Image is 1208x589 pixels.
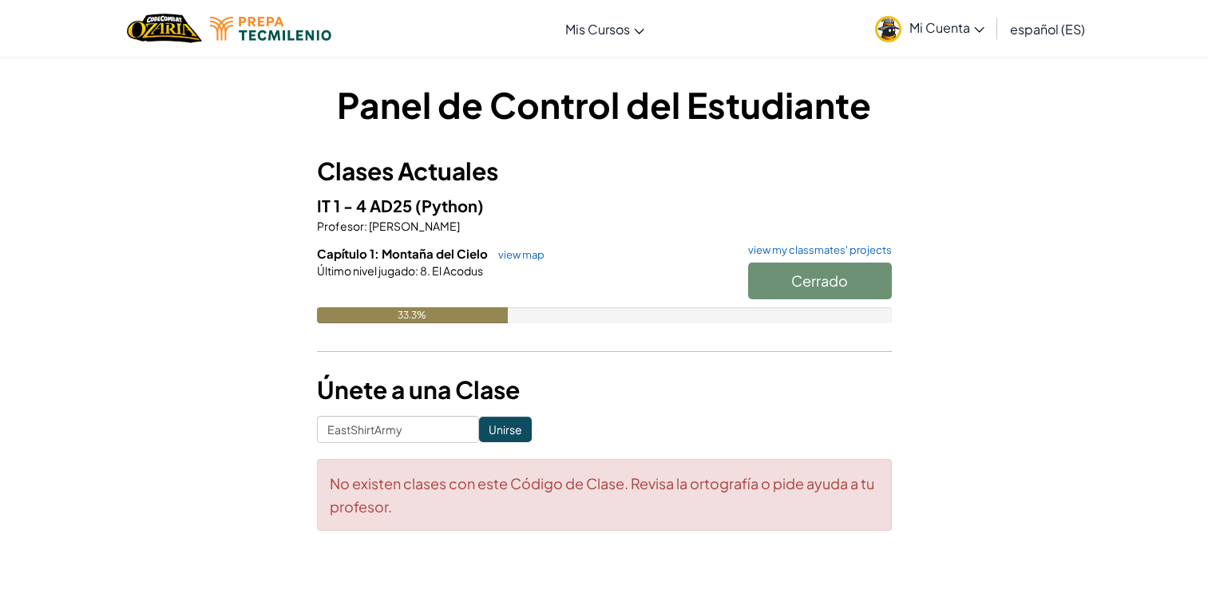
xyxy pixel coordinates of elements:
[1010,21,1085,38] span: español (ES)
[317,416,479,443] input: <Enter Class Code>
[364,219,367,233] span: :
[415,196,484,215] span: (Python)
[317,153,892,189] h3: Clases Actuales
[210,17,331,41] img: Tecmilenio logo
[317,372,892,408] h3: Únete a una Clase
[740,245,892,255] a: view my classmates' projects
[317,307,509,323] div: 33.3%
[127,12,201,45] img: Home
[317,459,892,531] div: No existen clases con este Código de Clase. Revisa la ortografía o pide ayuda a tu profesor.
[875,16,901,42] img: avatar
[418,263,430,278] span: 8.
[909,19,984,36] span: Mi Cuenta
[127,12,201,45] a: Ozaria by CodeCombat logo
[317,219,364,233] span: Profesor
[317,263,415,278] span: Último nivel jugado
[479,417,532,442] input: Unirse
[415,263,418,278] span: :
[565,21,630,38] span: Mis Cursos
[1002,7,1093,50] a: español (ES)
[430,263,483,278] span: El Acodus
[317,80,892,129] h1: Panel de Control del Estudiante
[557,7,652,50] a: Mis Cursos
[867,3,992,53] a: Mi Cuenta
[367,219,460,233] span: [PERSON_NAME]
[317,246,490,261] span: Capítulo 1: Montaña del Cielo
[317,196,415,215] span: IT 1 - 4 AD25
[490,248,545,261] a: view map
